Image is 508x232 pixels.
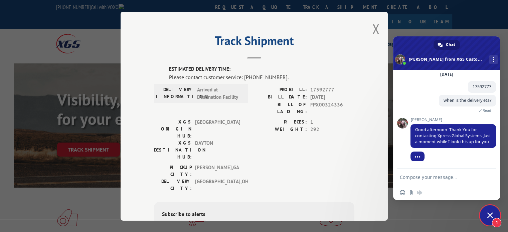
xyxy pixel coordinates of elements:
[254,118,307,126] label: PIECES:
[254,93,307,101] label: BILL DATE:
[162,210,346,219] div: Subscribe to alerts
[195,139,240,160] span: DAYTON
[489,55,498,64] div: More channels
[254,126,307,134] label: WEIGHT:
[400,190,405,195] span: Insert an emoji
[415,127,491,145] span: Good afternoon. Thank You for contacting Xpress Global Systems. Just a moment while I look this u...
[483,108,491,113] span: Read
[154,118,192,139] label: XGS ORIGIN HUB:
[195,164,240,178] span: [PERSON_NAME] , GA
[444,97,491,103] span: when is the delivery eta?
[154,36,354,49] h2: Track Shipment
[310,118,354,126] span: 1
[372,20,379,38] button: Close modal
[310,126,354,134] span: 292
[154,164,192,178] label: PICKUP CITY:
[434,40,460,50] div: Chat
[492,218,501,227] span: 1
[195,178,240,192] span: [GEOGRAPHIC_DATA] , OH
[195,118,240,139] span: [GEOGRAPHIC_DATA]
[440,72,453,76] div: [DATE]
[154,139,192,160] label: XGS DESTINATION HUB:
[417,190,422,195] span: Audio message
[310,93,354,101] span: [DATE]
[254,101,307,115] label: BILL OF LADING:
[473,84,491,89] span: 17592777
[169,73,354,81] div: Please contact customer service: [PHONE_NUMBER].
[169,65,354,73] label: ESTIMATED DELIVERY TIME:
[400,174,479,180] textarea: Compose your message...
[197,86,242,101] span: Arrived at Destination Facility
[408,190,414,195] span: Send a file
[480,205,500,225] div: Close chat
[446,40,455,50] span: Chat
[156,86,194,101] label: DELIVERY INFORMATION:
[254,86,307,93] label: PROBILL:
[410,118,496,122] span: [PERSON_NAME]
[310,86,354,93] span: 17592777
[154,178,192,192] label: DELIVERY CITY:
[310,101,354,115] span: FPX00324336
